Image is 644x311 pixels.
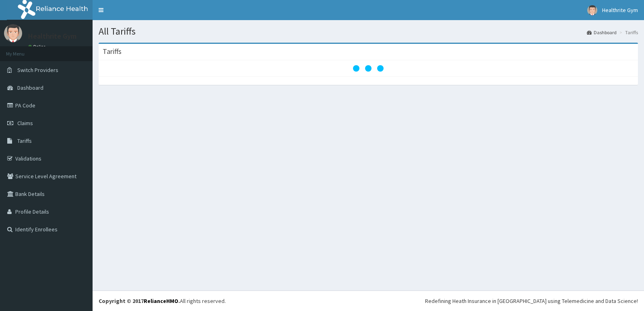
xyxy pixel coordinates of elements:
[28,33,76,40] p: Healthrite Gym
[617,29,638,36] li: Tariffs
[28,44,47,49] a: Online
[99,26,638,37] h1: All Tariffs
[587,29,617,36] a: Dashboard
[144,297,178,305] a: RelianceHMO
[587,5,597,15] img: User Image
[99,297,180,305] strong: Copyright © 2017 .
[17,66,58,74] span: Switch Providers
[17,84,43,91] span: Dashboard
[17,119,33,127] span: Claims
[4,24,22,42] img: User Image
[425,297,638,305] div: Redefining Heath Insurance in [GEOGRAPHIC_DATA] using Telemedicine and Data Science!
[352,52,384,84] svg: audio-loading
[602,6,638,14] span: Healthrite Gym
[93,290,644,311] footer: All rights reserved.
[103,48,122,55] h3: Tariffs
[17,137,32,144] span: Tariffs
